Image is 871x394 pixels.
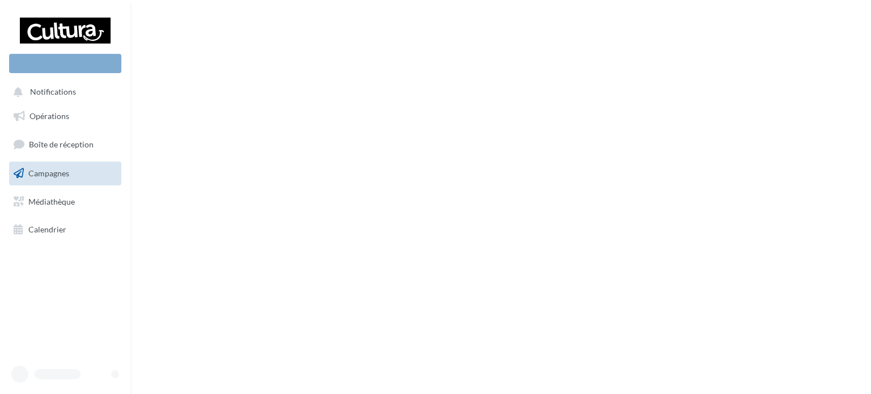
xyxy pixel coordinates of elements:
div: Nouvelle campagne [9,54,121,73]
a: Médiathèque [7,190,124,214]
span: Boîte de réception [29,139,94,149]
span: Médiathèque [28,196,75,206]
a: Campagnes [7,162,124,185]
a: Boîte de réception [7,132,124,156]
span: Calendrier [28,224,66,234]
span: Campagnes [28,168,69,178]
a: Opérations [7,104,124,128]
span: Notifications [30,87,76,97]
span: Opérations [29,111,69,121]
a: Calendrier [7,218,124,242]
